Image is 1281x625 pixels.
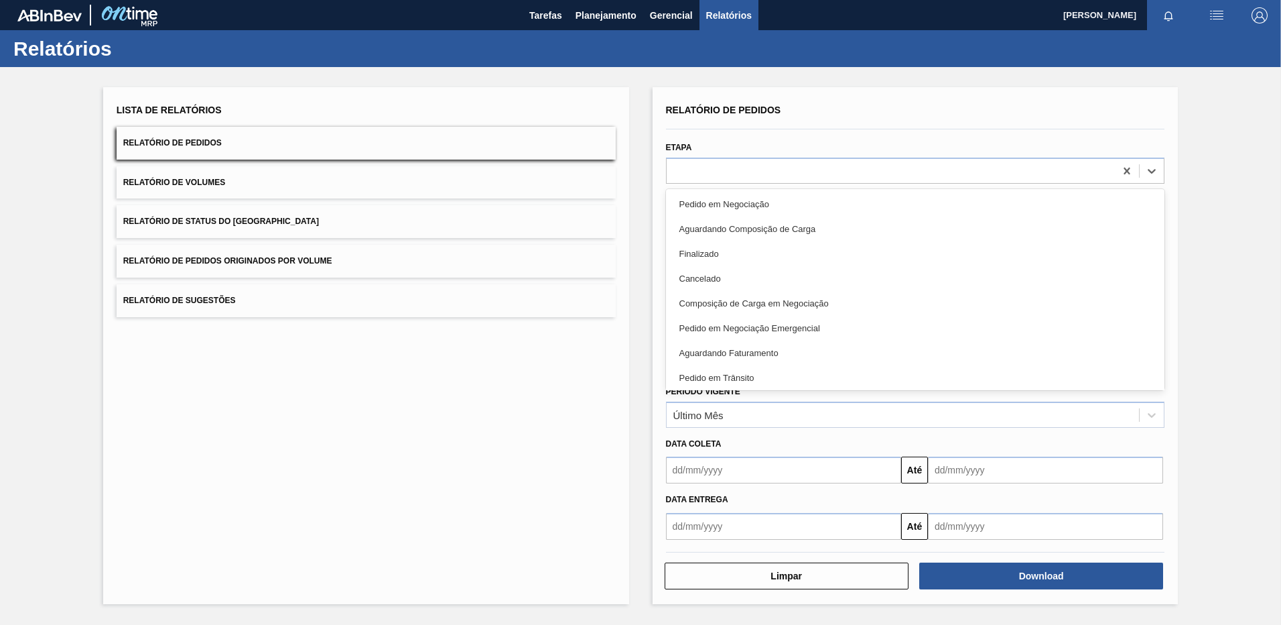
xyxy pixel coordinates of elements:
span: Planejamento [576,7,636,23]
label: Etapa [666,143,692,152]
span: Relatório de Sugestões [123,296,236,305]
span: Lista de Relatórios [117,105,222,115]
input: dd/mm/yyyy [666,457,901,484]
button: Relatório de Pedidos [117,127,616,160]
label: Período Vigente [666,387,740,396]
button: Até [901,457,928,484]
input: dd/mm/yyyy [928,457,1163,484]
div: Composição de Carga em Negociação [666,291,1165,316]
button: Relatório de Pedidos Originados por Volume [117,245,616,278]
span: Data Entrega [666,495,728,504]
input: dd/mm/yyyy [928,513,1163,540]
div: Último Mês [673,409,724,420]
span: Tarefas [529,7,562,23]
span: Relatório de Status do [GEOGRAPHIC_DATA] [123,217,319,226]
div: Pedido em Trânsito [666,365,1165,390]
button: Relatório de Sugestões [117,284,616,317]
span: Relatório de Pedidos [666,105,781,115]
div: Pedido em Negociação Emergencial [666,316,1165,341]
span: Relatório de Pedidos [123,138,222,148]
button: Relatório de Status do [GEOGRAPHIC_DATA] [117,205,616,238]
button: Limpar [665,563,908,589]
div: Aguardando Composição de Carga [666,217,1165,241]
span: Relatório de Pedidos Originados por Volume [123,256,332,266]
span: Gerencial [650,7,693,23]
span: Relatórios [706,7,752,23]
span: Data coleta [666,439,722,449]
div: Aguardando Faturamento [666,341,1165,365]
div: Cancelado [666,266,1165,291]
span: Relatório de Volumes [123,178,225,187]
div: Finalizado [666,241,1165,266]
button: Download [919,563,1163,589]
button: Relatório de Volumes [117,166,616,199]
button: Notificações [1147,6,1190,25]
button: Até [901,513,928,540]
h1: Relatórios [13,41,251,56]
img: TNhmsLtSVTkK8tSr43FrP2fwEKptu5GPRR3wAAAABJRU5ErkJggg== [17,9,82,21]
img: userActions [1209,7,1225,23]
div: Pedido em Negociação [666,192,1165,217]
input: dd/mm/yyyy [666,513,901,540]
img: Logout [1252,7,1268,23]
